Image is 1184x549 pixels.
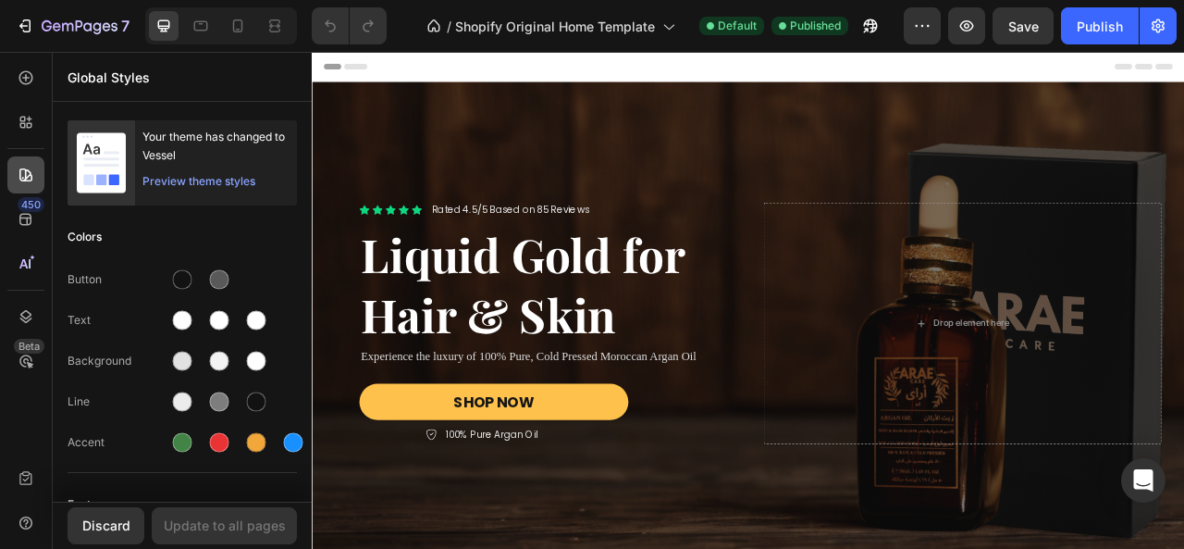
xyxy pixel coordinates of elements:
[1077,17,1123,36] div: Publish
[142,128,290,165] div: Your theme has changed to Vessel
[142,172,255,191] div: Preview theme styles
[993,7,1054,44] button: Save
[68,312,167,329] div: Text
[7,7,138,44] button: 7
[68,393,167,410] div: Line
[121,15,129,37] p: 7
[790,18,841,34] span: Published
[68,271,167,288] div: Button
[152,507,297,544] button: Update to all pages
[455,17,655,36] span: Shopify Original Home Template
[68,353,167,369] div: Background
[1008,19,1039,34] span: Save
[68,507,144,544] button: Discard
[18,197,44,212] div: 450
[68,226,102,248] span: Colors
[14,339,44,354] div: Beta
[790,338,888,353] div: Drop element here
[312,7,387,44] div: Undo/Redo
[312,52,1184,549] iframe: Design area
[164,516,286,535] div: Update to all pages
[82,516,130,535] div: Discard
[447,17,451,36] span: /
[1121,458,1165,503] div: Open Intercom Messenger
[68,493,141,516] span: Font manager
[68,434,167,451] div: Accent
[718,18,757,34] span: Default
[1061,7,1139,44] button: Publish
[68,68,297,87] p: Global Styles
